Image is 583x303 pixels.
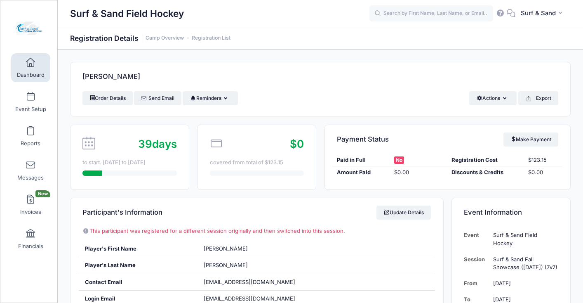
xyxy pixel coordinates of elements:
[515,4,571,23] button: Surf & Sand
[464,227,489,251] td: Event
[333,156,390,164] div: Paid in Full
[14,13,45,44] img: Surf & Sand Field Hockey
[390,168,447,177] div: $0.00
[11,88,50,116] a: Event Setup
[464,275,489,291] td: From
[489,227,558,251] td: Surf & Sand Field Hockey
[11,53,50,82] a: Dashboard
[469,91,517,105] button: Actions
[18,243,43,250] span: Financials
[11,190,50,219] a: InvoicesNew
[82,159,176,167] div: to start. [DATE] to [DATE]
[21,140,40,147] span: Reports
[15,106,46,113] span: Event Setup
[11,122,50,151] a: Reports
[79,241,197,257] div: Player's First Name
[464,251,489,276] td: Session
[138,137,152,150] span: 39
[204,245,248,252] span: [PERSON_NAME]
[376,206,431,220] a: Update Details
[183,91,237,105] button: Reminders
[337,128,389,151] h4: Payment Status
[204,262,248,268] span: [PERSON_NAME]
[503,133,558,147] a: Make Payment
[82,65,140,89] h4: [PERSON_NAME]
[79,257,197,274] div: Player's Last Name
[521,9,556,18] span: Surf & Sand
[11,225,50,253] a: Financials
[82,91,133,105] a: Order Details
[489,275,558,291] td: [DATE]
[82,201,162,225] h4: Participant's Information
[192,35,230,41] a: Registration List
[82,227,431,235] p: This participant was registered for a different session originally and then switched into this se...
[138,136,177,152] div: days
[524,156,562,164] div: $123.15
[210,159,304,167] div: covered from total of $123.15
[524,168,562,177] div: $0.00
[204,295,307,303] span: [EMAIL_ADDRESS][DOMAIN_NAME]
[17,174,44,181] span: Messages
[11,156,50,185] a: Messages
[35,190,50,197] span: New
[17,71,45,78] span: Dashboard
[79,274,197,291] div: Contact Email
[134,91,181,105] a: Send Email
[464,201,522,225] h4: Event Information
[290,137,304,150] span: $0
[146,35,184,41] a: Camp Overview
[70,34,230,43] h1: Registration Details
[20,208,41,215] span: Invoices
[447,168,524,177] div: Discounts & Credits
[204,279,295,285] span: [EMAIL_ADDRESS][DOMAIN_NAME]
[0,9,58,48] a: Surf & Sand Field Hockey
[447,156,524,164] div: Registration Cost
[394,156,404,164] span: No
[369,5,493,22] input: Search by First Name, Last Name, or Email...
[333,168,390,177] div: Amount Paid
[489,251,558,276] td: Surf & Sand Fall Showcase ([DATE]) (7v7)
[70,4,184,23] h1: Surf & Sand Field Hockey
[518,91,558,105] button: Export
